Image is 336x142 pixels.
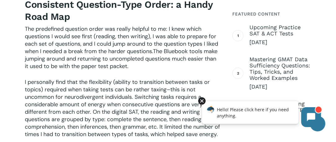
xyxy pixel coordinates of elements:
span: I personally find that the flexibility (ability to transition between tasks or topics) required w... [25,78,220,138]
span: The predefined question order was really helpful to me: I knew which questions I would see first ... [25,25,218,70]
span: [DATE] [249,39,311,46]
iframe: Chatbot [195,96,327,133]
span: Upcoming Practice SAT & ACT Tests [249,24,311,37]
a: Mastering GMAT Data Sufficiency Questions: Tips, Tricks, and Worked Examples [DATE] [249,56,311,90]
span: [DATE] [249,83,311,90]
span: Mastering GMAT Data Sufficiency Questions: Tips, Tricks, and Worked Examples [249,56,311,81]
a: Upcoming Practice SAT & ACT Tests [DATE] [249,24,311,46]
h4: Featured Content [232,8,311,20]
